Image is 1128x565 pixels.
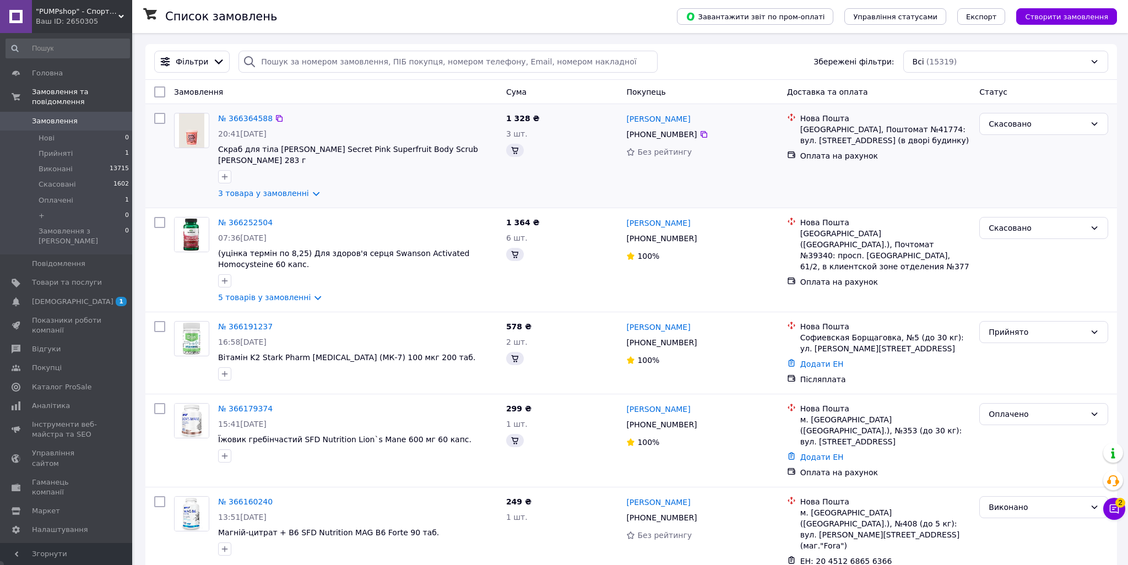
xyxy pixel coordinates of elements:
[979,88,1007,96] span: Статус
[800,374,971,385] div: Післяплата
[218,145,478,165] a: Скраб для тіла [PERSON_NAME] Secret Pink Superfruit Body Scrub [PERSON_NAME] 283 г
[989,222,1086,234] div: Скасовано
[218,189,309,198] a: 3 товара у замовленні
[626,497,690,508] a: [PERSON_NAME]
[800,453,844,461] a: Додати ЕН
[174,217,209,252] a: Фото товару
[125,195,129,205] span: 1
[113,180,129,189] span: 1602
[218,322,273,331] a: № 366191237
[218,435,471,444] a: Їжовик гребінчастий SFD Nutrition Lion`s Mane 600 мг 60 капс.
[32,259,85,269] span: Повідомлення
[36,7,118,17] span: "PUMPshop" - Спортивне харчування
[626,130,697,139] span: [PHONE_NUMBER]
[966,13,997,21] span: Експорт
[506,233,528,242] span: 6 шт.
[626,88,665,96] span: Покупець
[218,353,475,362] a: Вітамін K2 Stark Pharm [MEDICAL_DATA] (МК-7) 100 мкг 200 таб.
[506,497,532,506] span: 249 ₴
[125,149,129,159] span: 1
[182,322,202,356] img: Фото товару
[506,88,527,96] span: Cума
[626,404,690,415] a: [PERSON_NAME]
[989,501,1086,513] div: Виконано
[787,88,868,96] span: Доставка та оплата
[174,496,209,531] a: Фото товару
[179,113,205,148] img: Фото товару
[39,226,125,246] span: Замовлення з [PERSON_NAME]
[174,321,209,356] a: Фото товару
[176,56,208,67] span: Фільтри
[800,217,971,228] div: Нова Пошта
[1115,498,1125,508] span: 2
[800,113,971,124] div: Нова Пошта
[175,404,209,438] img: Фото товару
[165,10,277,23] h1: Список замовлень
[506,129,528,138] span: 3 шт.
[1103,498,1125,520] button: Чат з покупцем2
[913,56,924,67] span: Всі
[110,164,129,174] span: 13715
[626,218,690,229] a: [PERSON_NAME]
[800,276,971,287] div: Оплата на рахунок
[989,326,1086,338] div: Прийнято
[174,113,209,148] a: Фото товару
[926,57,957,66] span: (15319)
[957,8,1006,25] button: Експорт
[32,297,113,307] span: [DEMOGRAPHIC_DATA]
[637,356,659,365] span: 100%
[32,420,102,439] span: Інструменти веб-майстра та SEO
[6,39,130,58] input: Пошук
[800,403,971,414] div: Нова Пошта
[626,420,697,429] span: [PHONE_NUMBER]
[39,133,55,143] span: Нові
[1025,13,1108,21] span: Створити замовлення
[32,448,102,468] span: Управління сайтом
[32,477,102,497] span: Гаманець компанії
[32,401,70,411] span: Аналітика
[125,211,129,221] span: 0
[218,114,273,123] a: № 366364588
[39,180,76,189] span: Скасовані
[800,150,971,161] div: Оплата на рахунок
[32,116,78,126] span: Замовлення
[637,148,692,156] span: Без рейтингу
[800,496,971,507] div: Нова Пошта
[800,124,971,146] div: [GEOGRAPHIC_DATA], Поштомат №41774: вул. [STREET_ADDRESS] (в дворі будинку)
[32,68,63,78] span: Головна
[1016,8,1117,25] button: Створити замовлення
[39,149,73,159] span: Прийняті
[116,297,127,306] span: 1
[125,226,129,246] span: 0
[218,404,273,413] a: № 366179374
[174,88,223,96] span: Замовлення
[1005,12,1117,20] a: Створити замовлення
[32,316,102,335] span: Показники роботи компанії
[506,338,528,346] span: 2 шт.
[32,87,132,107] span: Замовлення та повідомлення
[626,113,690,124] a: [PERSON_NAME]
[39,195,73,205] span: Оплачені
[853,13,937,21] span: Управління статусами
[800,360,844,368] a: Додати ЕН
[218,249,469,269] a: (уцінка термін по 8,25) Для здоров'я серця Swanson Activated Homocysteine 60 капс.
[218,420,267,428] span: 15:41[DATE]
[175,218,208,252] img: Фото товару
[800,332,971,354] div: Софиевская Борщаговка, №5 (до 30 кг): ул. [PERSON_NAME][STREET_ADDRESS]
[39,164,73,174] span: Виконані
[218,129,267,138] span: 20:41[DATE]
[506,420,528,428] span: 1 шт.
[39,211,45,221] span: +
[238,51,658,73] input: Пошук за номером замовлення, ПІБ покупця, номером телефону, Email, номером накладної
[506,513,528,521] span: 1 шт.
[626,513,697,522] span: [PHONE_NUMBER]
[125,133,129,143] span: 0
[506,114,540,123] span: 1 328 ₴
[800,414,971,447] div: м. [GEOGRAPHIC_DATA] ([GEOGRAPHIC_DATA].), №353 (до 30 кг): вул. [STREET_ADDRESS]
[626,338,697,347] span: [PHONE_NUMBER]
[36,17,132,26] div: Ваш ID: 2650305
[989,118,1086,130] div: Скасовано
